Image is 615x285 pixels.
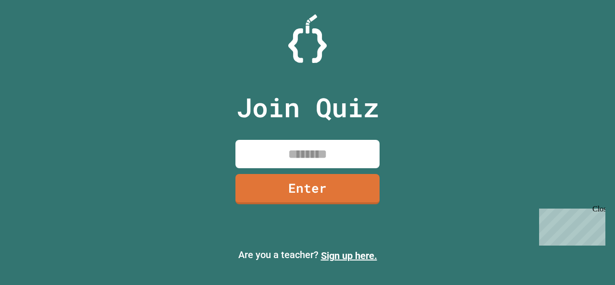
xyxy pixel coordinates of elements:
a: Enter [235,174,380,204]
p: Are you a teacher? [8,248,607,263]
img: Logo.svg [288,14,327,63]
p: Join Quiz [236,87,379,127]
a: Sign up here. [321,250,377,261]
iframe: chat widget [535,205,605,246]
div: Chat with us now!Close [4,4,66,61]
